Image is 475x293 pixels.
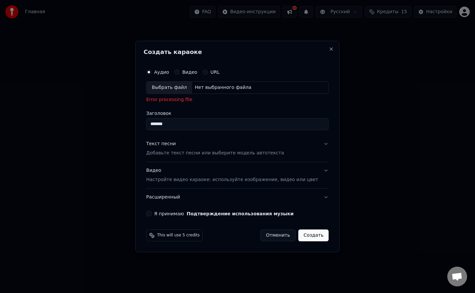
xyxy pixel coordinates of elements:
div: Текст песни [146,141,176,147]
div: Error processing file [146,96,329,103]
p: Добавьте текст песни или выберите модель автотекста [146,150,284,156]
h2: Создать караоке [143,49,331,55]
div: Выбрать файл [146,82,192,93]
div: Нет выбранного файла [192,84,254,91]
p: Настройте видео караоке: используйте изображение, видео или цвет [146,176,318,183]
div: Видео [146,167,318,183]
label: Видео [182,70,197,74]
label: URL [210,70,220,74]
button: ВидеоНастройте видео караоке: используйте изображение, видео или цвет [146,162,329,188]
label: Заголовок [146,111,329,116]
button: Отменить [260,229,296,241]
label: Аудио [154,70,169,74]
button: Создать [298,229,329,241]
label: Я принимаю [154,211,294,216]
span: This will use 5 credits [157,233,200,238]
button: Я принимаю [187,211,294,216]
button: Расширенный [146,189,329,206]
button: Текст песниДобавьте текст песни или выберите модель автотекста [146,135,329,162]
